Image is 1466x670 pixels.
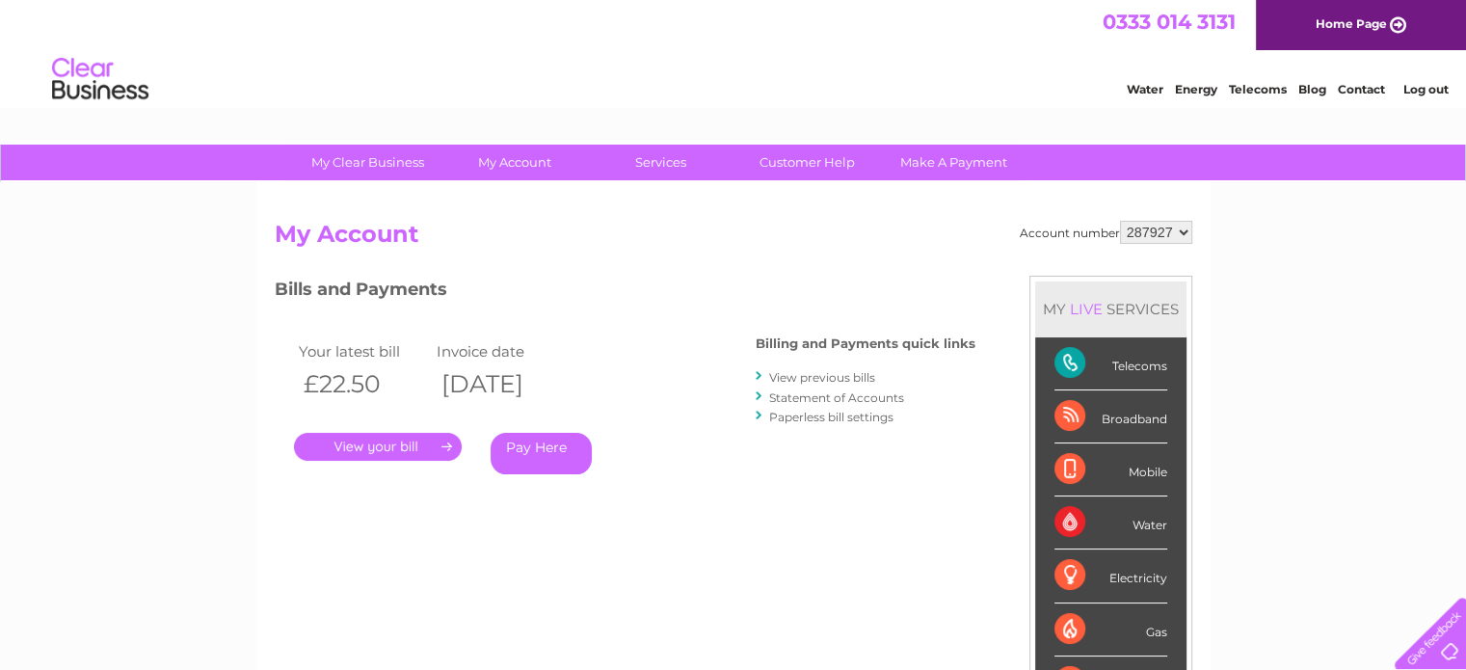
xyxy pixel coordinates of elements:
h4: Billing and Payments quick links [756,336,975,351]
td: Invoice date [432,338,571,364]
div: Clear Business is a trading name of Verastar Limited (registered in [GEOGRAPHIC_DATA] No. 3667643... [279,11,1189,94]
a: Pay Here [491,433,592,474]
div: Water [1054,496,1167,549]
td: Your latest bill [294,338,433,364]
a: Log out [1402,82,1448,96]
div: Telecoms [1054,337,1167,390]
h2: My Account [275,221,1192,257]
a: Telecoms [1229,82,1287,96]
div: Account number [1020,221,1192,244]
div: MY SERVICES [1035,281,1186,336]
th: [DATE] [432,364,571,404]
a: Contact [1338,82,1385,96]
a: . [294,433,462,461]
a: My Clear Business [288,145,447,180]
a: Make A Payment [874,145,1033,180]
a: My Account [435,145,594,180]
img: logo.png [51,50,149,109]
div: Broadband [1054,390,1167,443]
div: Electricity [1054,549,1167,603]
div: Mobile [1054,443,1167,496]
div: Gas [1054,603,1167,657]
a: Statement of Accounts [769,390,904,405]
a: Blog [1298,82,1326,96]
a: Water [1127,82,1163,96]
h3: Bills and Payments [275,276,975,309]
th: £22.50 [294,364,433,404]
a: Paperless bill settings [769,410,893,424]
a: Energy [1175,82,1217,96]
a: 0333 014 3131 [1103,10,1236,34]
a: Services [581,145,740,180]
a: View previous bills [769,370,875,385]
a: Customer Help [728,145,887,180]
div: LIVE [1066,300,1106,318]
